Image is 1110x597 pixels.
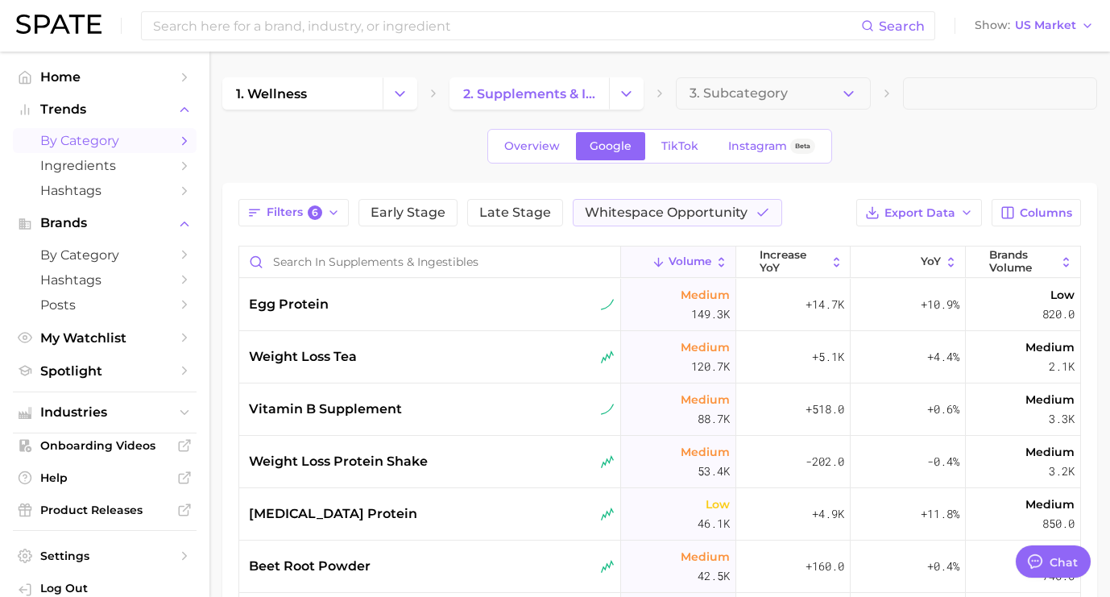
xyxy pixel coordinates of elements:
[648,132,712,160] a: TikTok
[13,544,197,568] a: Settings
[40,133,169,148] span: by Category
[40,330,169,346] span: My Watchlist
[13,128,197,153] a: by Category
[879,19,925,34] span: Search
[1025,495,1075,514] span: Medium
[1020,206,1072,220] span: Columns
[13,267,197,292] a: Hashtags
[13,211,197,235] button: Brands
[383,77,417,110] button: Change Category
[236,86,307,102] span: 1. wellness
[590,139,632,153] span: Google
[927,347,959,367] span: +4.4%
[681,338,730,357] span: Medium
[249,295,329,314] span: egg protein
[690,86,788,101] span: 3. Subcategory
[681,442,730,462] span: Medium
[676,77,871,110] button: 3. Subcategory
[992,199,1081,226] button: Columns
[40,503,169,517] span: Product Releases
[40,216,169,230] span: Brands
[975,21,1010,30] span: Show
[249,452,428,471] span: weight loss protein shake
[267,205,322,220] span: Filters
[698,566,730,586] span: 42.5k
[504,139,560,153] span: Overview
[927,400,959,419] span: +0.6%
[661,139,698,153] span: TikTok
[40,405,169,420] span: Industries
[1049,462,1075,481] span: 3.2k
[691,357,730,376] span: 120.7k
[371,206,445,219] span: Early Stage
[1050,285,1075,305] span: Low
[491,132,574,160] a: Overview
[921,255,941,268] span: YoY
[13,153,197,178] a: Ingredients
[1042,305,1075,324] span: 820.0
[621,247,735,278] button: Volume
[728,139,787,153] span: Instagram
[40,297,169,313] span: Posts
[1025,390,1075,409] span: Medium
[13,359,197,383] a: Spotlight
[40,471,169,485] span: Help
[13,466,197,490] a: Help
[609,77,644,110] button: Change Category
[13,178,197,203] a: Hashtags
[1042,514,1075,533] span: 850.0
[239,436,1080,488] button: weight loss protein shakeseasonal riserMedium53.4k-202.0-0.4%Medium3.2k
[249,557,371,576] span: beet root powder
[1025,338,1075,357] span: Medium
[13,243,197,267] a: by Category
[681,390,730,409] span: Medium
[13,64,197,89] a: Home
[921,295,959,314] span: +10.9%
[806,452,844,471] span: -202.0
[601,455,615,469] img: seasonal riser
[239,383,1080,436] button: vitamin b supplementsustained riserMedium88.7k+518.0+0.6%Medium3.3k
[698,409,730,429] span: 88.7k
[40,247,169,263] span: by Category
[1049,409,1075,429] span: 3.3k
[760,249,826,274] span: increase YoY
[479,206,551,219] span: Late Stage
[40,363,169,379] span: Spotlight
[927,557,959,576] span: +0.4%
[238,199,349,226] button: Filters6
[40,158,169,173] span: Ingredients
[449,77,610,110] a: 2. supplements & ingestibles
[669,255,711,268] span: Volume
[239,488,1080,541] button: [MEDICAL_DATA] proteinseasonal riserLow46.1k+4.9k+11.8%Medium850.0
[40,69,169,85] span: Home
[601,298,615,312] img: sustained riser
[239,247,620,277] input: Search in supplements & ingestibles
[601,350,615,364] img: seasonal riser
[806,557,844,576] span: +160.0
[971,15,1098,36] button: ShowUS Market
[239,541,1080,593] button: beet root powderseasonal riserMedium42.5k+160.0+0.4%Medium740.0
[806,400,844,419] span: +518.0
[921,504,959,524] span: +11.8%
[927,452,959,471] span: -0.4%
[576,132,645,160] a: Google
[966,247,1080,278] button: Brands Volume
[736,247,851,278] button: increase YoY
[698,514,730,533] span: 46.1k
[239,331,1080,383] button: weight loss teaseasonal riserMedium120.7k+5.1k+4.4%Medium2.1k
[40,272,169,288] span: Hashtags
[13,97,197,122] button: Trends
[601,403,615,417] img: sustained riser
[13,292,197,317] a: Posts
[1015,21,1076,30] span: US Market
[851,247,965,278] button: YoY
[795,139,810,153] span: Beta
[151,12,861,39] input: Search here for a brand, industry, or ingredient
[40,581,184,595] span: Log Out
[1049,357,1075,376] span: 2.1k
[13,498,197,522] a: Product Releases
[681,547,730,566] span: Medium
[249,504,417,524] span: [MEDICAL_DATA] protein
[13,400,197,425] button: Industries
[13,433,197,458] a: Onboarding Videos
